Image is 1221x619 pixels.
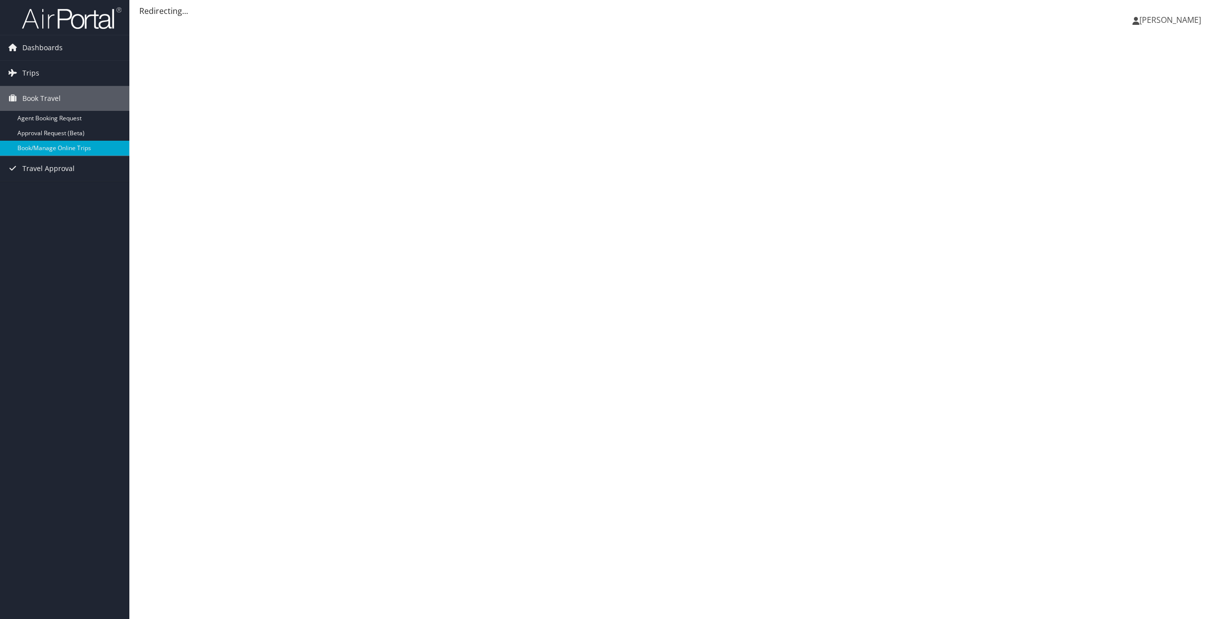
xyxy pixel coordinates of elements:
[22,156,75,181] span: Travel Approval
[22,6,121,30] img: airportal-logo.png
[22,61,39,86] span: Trips
[22,86,61,111] span: Book Travel
[1132,5,1211,35] a: [PERSON_NAME]
[1139,14,1201,25] span: [PERSON_NAME]
[22,35,63,60] span: Dashboards
[139,5,1211,17] div: Redirecting...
